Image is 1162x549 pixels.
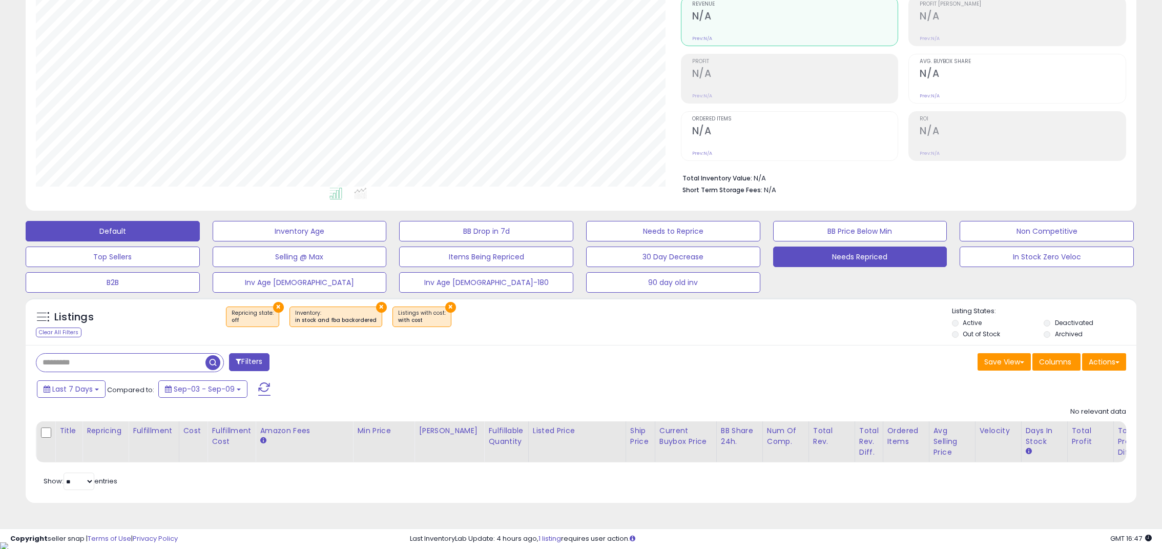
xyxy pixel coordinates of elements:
[682,174,752,182] b: Total Inventory Value:
[692,10,898,24] h2: N/A
[586,272,760,293] button: 90 day old inv
[1118,425,1138,458] div: Total Profit Diff.
[88,534,131,543] a: Terms of Use
[260,425,348,436] div: Amazon Fees
[488,425,524,447] div: Fulfillable Quantity
[920,2,1126,7] span: Profit [PERSON_NAME]
[399,272,573,293] button: Inv Age [DEMOGRAPHIC_DATA]-180
[538,534,561,543] a: 1 listing
[692,35,712,42] small: Prev: N/A
[920,59,1126,65] span: Avg. Buybox Share
[133,534,178,543] a: Privacy Policy
[26,247,200,267] button: Top Sellers
[586,221,760,241] button: Needs to Reprice
[398,309,446,324] span: Listings with cost :
[813,425,850,447] div: Total Rev.
[295,317,377,324] div: in stock and fba backordered
[692,59,898,65] span: Profit
[212,425,251,447] div: Fulfillment Cost
[963,318,982,327] label: Active
[692,125,898,139] h2: N/A
[682,186,762,194] b: Short Term Storage Fees:
[692,93,712,99] small: Prev: N/A
[920,116,1126,122] span: ROI
[174,384,235,394] span: Sep-03 - Sep-09
[410,534,1152,544] div: Last InventoryLab Update: 4 hours ago, requires user action.
[920,68,1126,82] h2: N/A
[1110,534,1152,543] span: 2025-09-17 16:47 GMT
[960,221,1134,241] button: Non Competitive
[933,425,971,458] div: Avg Selling Price
[920,150,940,156] small: Prev: N/A
[1055,330,1083,338] label: Archived
[887,425,925,447] div: Ordered Items
[1072,425,1109,447] div: Total Profit
[533,425,621,436] div: Listed Price
[37,380,106,398] button: Last 7 Days
[692,150,712,156] small: Prev: N/A
[376,302,387,313] button: ×
[213,272,387,293] button: Inv Age [DEMOGRAPHIC_DATA]
[260,436,266,445] small: Amazon Fees.
[273,302,284,313] button: ×
[692,2,898,7] span: Revenue
[59,425,78,436] div: Title
[158,380,247,398] button: Sep-03 - Sep-09
[295,309,377,324] span: Inventory :
[1026,425,1063,447] div: Days In Stock
[859,425,879,458] div: Total Rev. Diff.
[1055,318,1093,327] label: Deactivated
[920,93,940,99] small: Prev: N/A
[445,302,456,313] button: ×
[54,310,94,324] h5: Listings
[764,185,776,195] span: N/A
[213,221,387,241] button: Inventory Age
[26,272,200,293] button: B2B
[630,425,651,447] div: Ship Price
[399,247,573,267] button: Items Being Repriced
[183,425,203,436] div: Cost
[682,171,1118,184] li: N/A
[52,384,93,394] span: Last 7 Days
[963,330,1000,338] label: Out of Stock
[232,317,274,324] div: off
[107,385,154,395] span: Compared to:
[920,10,1126,24] h2: N/A
[773,247,947,267] button: Needs Repriced
[920,35,940,42] small: Prev: N/A
[399,221,573,241] button: BB Drop in 7d
[952,307,1137,316] p: Listing States:
[1032,353,1081,371] button: Columns
[44,476,117,486] span: Show: entries
[1070,407,1126,417] div: No relevant data
[960,247,1134,267] button: In Stock Zero Veloc
[721,425,758,447] div: BB Share 24h.
[692,68,898,82] h2: N/A
[10,534,178,544] div: seller snap | |
[978,353,1031,371] button: Save View
[980,425,1017,436] div: Velocity
[767,425,804,447] div: Num of Comp.
[357,425,410,436] div: Min Price
[692,116,898,122] span: Ordered Items
[232,309,274,324] span: Repricing state :
[10,534,48,543] strong: Copyright
[773,221,947,241] button: BB Price Below Min
[659,425,712,447] div: Current Buybox Price
[133,425,174,436] div: Fulfillment
[398,317,446,324] div: with cost
[213,247,387,267] button: Selling @ Max
[586,247,760,267] button: 30 Day Decrease
[1026,447,1032,456] small: Days In Stock.
[920,125,1126,139] h2: N/A
[419,425,480,436] div: [PERSON_NAME]
[87,425,124,436] div: Repricing
[229,353,269,371] button: Filters
[1039,357,1071,367] span: Columns
[36,328,81,337] div: Clear All Filters
[1082,353,1126,371] button: Actions
[26,221,200,241] button: Default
